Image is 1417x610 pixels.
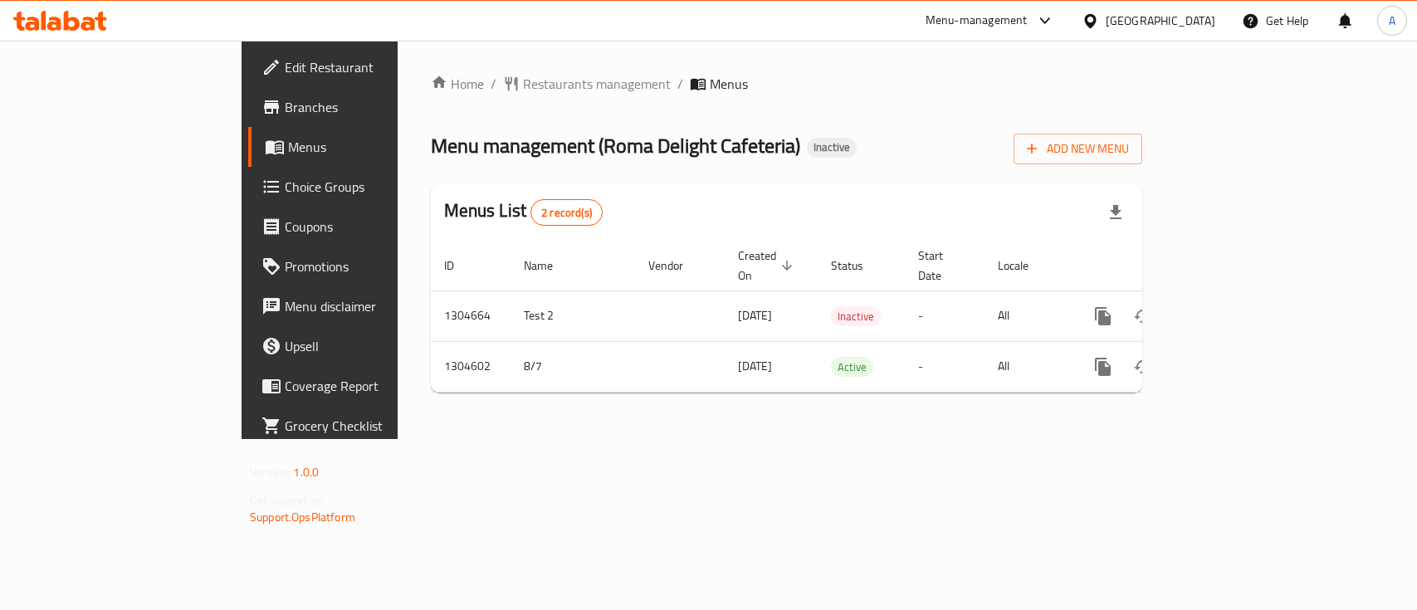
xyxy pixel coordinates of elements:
th: Actions [1070,241,1256,291]
span: Inactive [831,307,881,326]
div: Inactive [807,138,857,158]
span: Get support on: [250,490,326,511]
div: Export file [1096,193,1136,232]
span: Start Date [918,246,965,285]
span: Name [524,256,574,276]
a: Menus [248,127,478,167]
a: Edit Restaurant [248,47,478,87]
button: Change Status [1123,296,1163,336]
span: Menus [288,137,465,157]
span: Vendor [648,256,705,276]
a: Upsell [248,326,478,366]
td: All [985,290,1070,341]
td: All [985,341,1070,392]
a: Menu disclaimer [248,286,478,326]
span: [DATE] [738,355,772,377]
td: Test 2 [511,290,635,341]
button: Change Status [1123,347,1163,387]
button: Add New Menu [1014,134,1142,164]
div: [GEOGRAPHIC_DATA] [1106,12,1215,30]
span: A [1389,12,1395,30]
span: Active [831,358,873,377]
span: Choice Groups [285,177,465,197]
span: Add New Menu [1027,139,1129,159]
span: Edit Restaurant [285,57,465,77]
li: / [491,74,496,94]
li: / [677,74,683,94]
a: Promotions [248,246,478,286]
a: Choice Groups [248,167,478,207]
td: - [905,341,985,392]
a: Grocery Checklist [248,406,478,446]
span: Menus [710,74,748,94]
span: Restaurants management [523,74,671,94]
div: Inactive [831,306,881,326]
span: Status [831,256,885,276]
button: more [1083,296,1123,336]
span: 2 record(s) [531,205,602,221]
td: 8/7 [511,341,635,392]
a: Support.OpsPlatform [250,506,355,528]
div: Menu-management [926,11,1028,31]
span: [DATE] [738,305,772,326]
span: Branches [285,97,465,117]
span: 1.0.0 [293,461,319,483]
span: Coverage Report [285,376,465,396]
span: Created On [738,246,798,285]
h2: Menus List [444,198,603,226]
td: - [905,290,985,341]
span: ID [444,256,476,276]
span: Upsell [285,336,465,356]
span: Coupons [285,217,465,237]
span: Inactive [807,140,857,154]
div: Total records count [530,199,603,226]
a: Coverage Report [248,366,478,406]
span: Locale [998,256,1050,276]
table: enhanced table [431,241,1256,393]
a: Branches [248,87,478,127]
span: Version: [250,461,291,483]
button: more [1083,347,1123,387]
span: Menu disclaimer [285,296,465,316]
span: Promotions [285,256,465,276]
span: Menu management ( Roma Delight Cafeteria ) [431,127,800,164]
nav: breadcrumb [431,74,1142,94]
span: Grocery Checklist [285,416,465,436]
a: Restaurants management [503,74,671,94]
a: Coupons [248,207,478,246]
